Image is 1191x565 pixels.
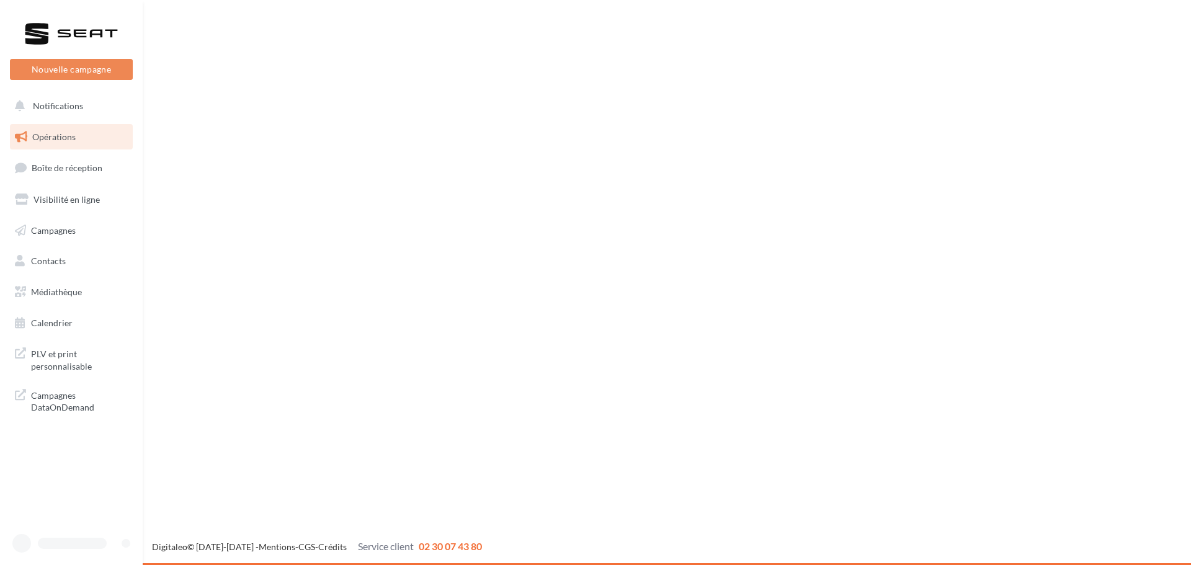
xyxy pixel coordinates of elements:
[419,540,482,552] span: 02 30 07 43 80
[33,194,100,205] span: Visibilité en ligne
[7,124,135,150] a: Opérations
[7,382,135,419] a: Campagnes DataOnDemand
[33,100,83,111] span: Notifications
[31,387,128,414] span: Campagnes DataOnDemand
[10,59,133,80] button: Nouvelle campagne
[31,225,76,235] span: Campagnes
[7,93,130,119] button: Notifications
[152,541,187,552] a: Digitaleo
[298,541,315,552] a: CGS
[358,540,414,552] span: Service client
[32,162,102,173] span: Boîte de réception
[31,318,73,328] span: Calendrier
[31,345,128,372] span: PLV et print personnalisable
[7,154,135,181] a: Boîte de réception
[152,541,482,552] span: © [DATE]-[DATE] - - -
[32,131,76,142] span: Opérations
[7,340,135,377] a: PLV et print personnalisable
[31,287,82,297] span: Médiathèque
[7,218,135,244] a: Campagnes
[7,248,135,274] a: Contacts
[318,541,347,552] a: Crédits
[31,256,66,266] span: Contacts
[259,541,295,552] a: Mentions
[7,187,135,213] a: Visibilité en ligne
[7,279,135,305] a: Médiathèque
[7,310,135,336] a: Calendrier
